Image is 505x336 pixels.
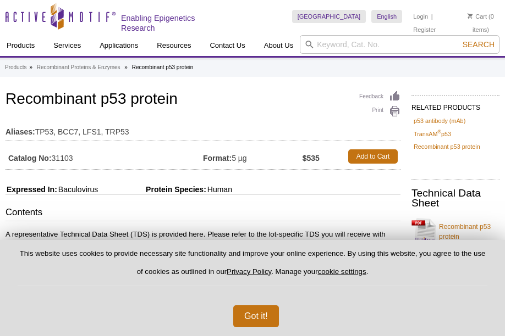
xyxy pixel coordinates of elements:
[6,120,400,138] td: TP53, BCC7, LFS1, TRP53
[318,267,366,276] button: cookie settings
[18,249,487,285] p: This website uses cookies to provide necessary site functionality and improve your online experie...
[29,64,32,70] li: »
[124,64,128,70] li: »
[411,215,499,248] a: Recombinant p53 protein
[437,129,441,135] sup: ®
[8,153,52,163] strong: Catalog No:
[257,35,300,56] a: About Us
[431,10,433,23] li: |
[203,35,251,56] a: Contact Us
[459,40,498,49] button: Search
[233,305,279,327] button: Got it!
[227,267,271,276] a: Privacy Policy
[47,35,87,56] a: Services
[6,147,203,166] td: 31103
[93,35,145,56] a: Applications
[57,185,98,194] span: Baculovirus
[413,13,428,20] a: Login
[414,129,451,139] a: TransAM®p53
[150,35,197,56] a: Resources
[100,185,206,194] span: Protein Species:
[348,149,398,164] a: Add to Cart
[292,10,366,23] a: [GEOGRAPHIC_DATA]
[5,63,26,72] a: Products
[303,153,320,163] strong: $535
[462,10,499,36] li: (0 items)
[414,142,480,152] a: Recombinant p53 protein
[411,188,499,208] h2: Technical Data Sheet
[121,13,217,33] h2: Enabling Epigenetics Research
[6,229,400,249] p: A representative Technical Data Sheet (TDS) is provided here. Please refer to the lot-specific TD...
[203,153,232,163] strong: Format:
[37,63,120,72] a: Recombinant Proteins & Enzymes
[206,185,232,194] span: Human
[6,185,57,194] span: Expressed In:
[359,105,400,117] a: Print
[6,91,400,109] h1: Recombinant p53 protein
[132,64,194,70] li: Recombinant p53 protein
[414,116,465,126] a: p53 antibody (mAb)
[411,95,499,115] h2: RELATED PRODUCTS
[463,40,495,49] span: Search
[359,91,400,103] a: Feedback
[203,147,303,166] td: 5 µg
[468,13,487,20] a: Cart
[468,13,473,19] img: Your Cart
[371,10,402,23] a: English
[300,35,499,54] input: Keyword, Cat. No.
[6,206,400,221] h3: Contents
[413,26,436,33] a: Register
[6,127,35,137] strong: Aliases:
